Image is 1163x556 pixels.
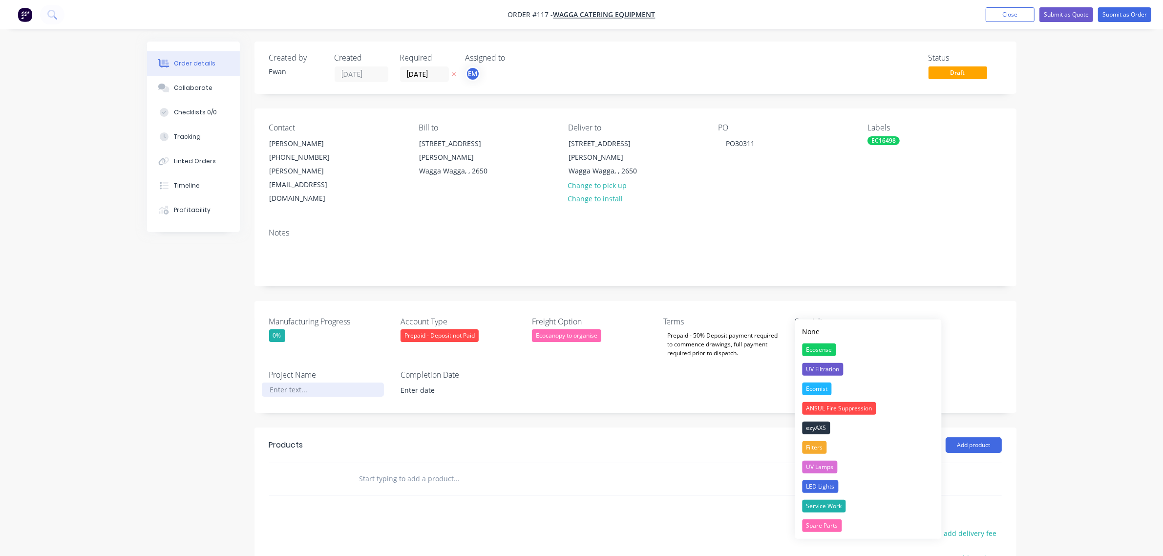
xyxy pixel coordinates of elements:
button: None [795,323,942,340]
div: LED Lights [803,480,839,493]
div: Timeline [174,181,200,190]
button: add delivery fee [939,527,1002,540]
div: Spare Parts [803,519,842,532]
button: Timeline [147,173,240,198]
div: UV Lamps [803,461,838,473]
label: Specialty [795,316,917,327]
button: LED Lights [795,477,942,496]
button: Linked Orders [147,149,240,173]
label: Completion Date [401,369,523,381]
button: Checklists 0/0 [147,100,240,125]
div: Order details [174,59,215,68]
div: Wagga Wagga, , 2650 [569,164,650,178]
div: [STREET_ADDRESS][PERSON_NAME] [569,137,650,164]
div: [PERSON_NAME] [270,137,351,150]
div: Deliver to [568,123,702,132]
button: Ecosense [795,340,942,360]
div: EC16498 [867,136,900,145]
input: Enter date [394,383,515,398]
span: Order #117 - [508,10,553,20]
div: Prepaid - 50% Deposit payment required to commence drawings, full payment required prior to dispa... [663,329,785,360]
div: [PERSON_NAME][PHONE_NUMBER][PERSON_NAME][EMAIL_ADDRESS][DOMAIN_NAME] [261,136,359,206]
div: Tracking [174,132,201,141]
button: Submit as Quote [1039,7,1093,22]
button: UV Filtration [795,360,942,379]
button: Change to install [563,192,628,205]
div: Wagga Wagga, , 2650 [419,164,500,178]
button: ezyAXS [795,418,942,438]
div: [PHONE_NUMBER] [270,150,351,164]
div: Status [929,53,1002,63]
button: Service Work [795,496,942,516]
button: Order details [147,51,240,76]
div: UV Filtration [803,363,844,376]
div: [STREET_ADDRESS][PERSON_NAME]Wagga Wagga, , 2650 [560,136,658,178]
div: Created by [269,53,323,63]
img: Factory [18,7,32,22]
div: Created [335,53,388,63]
button: Submit as Order [1098,7,1151,22]
label: Project Name [269,369,391,381]
div: PO30311 [718,136,762,150]
div: Notes [269,228,1002,237]
div: Filters [803,441,827,454]
button: Collaborate [147,76,240,100]
button: Filters [795,438,942,457]
div: None [803,326,820,337]
div: Contact [269,123,403,132]
div: Profitability [174,206,211,214]
button: ANSUL Fire Suppression [795,399,942,418]
label: Terms [663,316,785,327]
div: Bill to [419,123,552,132]
div: Ewan [269,66,323,77]
div: [STREET_ADDRESS][PERSON_NAME]Wagga Wagga, , 2650 [411,136,508,178]
button: UV Lamps [795,457,942,477]
label: Account Type [401,316,523,327]
div: Prepaid - Deposit not Paid [401,329,479,342]
div: Ecomist [803,383,832,395]
div: Collaborate [174,84,212,92]
div: Assigned to [465,53,563,63]
div: PO [718,123,852,132]
button: Spare Parts [795,516,942,535]
div: 0% [269,329,285,342]
label: Freight Option [532,316,654,327]
div: Ecosense [803,343,836,356]
button: EM [465,66,480,81]
div: Checklists 0/0 [174,108,217,117]
div: Required [400,53,454,63]
button: Profitability [147,198,240,222]
div: [STREET_ADDRESS][PERSON_NAME] [419,137,500,164]
div: ezyAXS [803,422,830,434]
button: Change to pick up [563,178,632,192]
div: Products [269,439,303,451]
div: [PERSON_NAME][EMAIL_ADDRESS][DOMAIN_NAME] [270,164,351,205]
div: Linked Orders [174,157,216,166]
button: Tracking [147,125,240,149]
label: Manufacturing Progress [269,316,391,327]
div: ANSUL Fire Suppression [803,402,876,415]
input: Start typing to add a product... [359,469,554,489]
button: Close [986,7,1035,22]
a: Wagga Catering Equipment [553,10,656,20]
span: Draft [929,66,987,79]
button: Add product [946,437,1002,453]
div: Service Work [803,500,846,513]
div: Labels [867,123,1001,132]
button: Ecomist [795,379,942,399]
div: Ecocanopy to organise [532,329,601,342]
